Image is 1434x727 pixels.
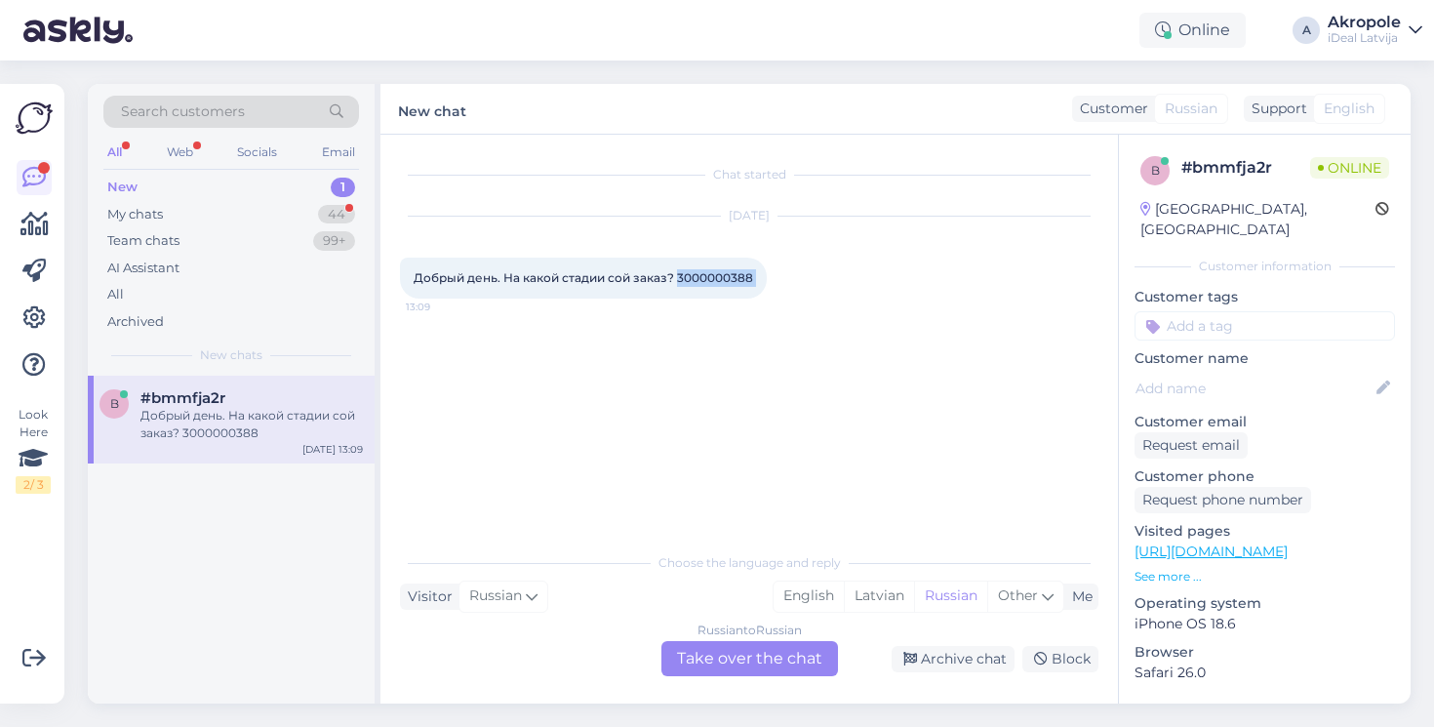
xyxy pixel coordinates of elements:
div: Block [1022,646,1098,672]
input: Add name [1135,378,1373,399]
span: 13:09 [406,300,479,314]
span: Search customers [121,101,245,122]
div: Russian [914,582,987,611]
div: 44 [318,205,355,224]
span: Other [998,586,1038,604]
p: Browser [1135,642,1395,663]
div: # bmmfja2r [1181,156,1310,180]
a: AkropoleiDeal Latvija [1328,15,1422,46]
div: Customer information [1135,258,1395,275]
img: Askly Logo [16,100,53,137]
div: New [107,178,138,197]
span: b [1151,163,1160,178]
div: Archive chat [892,646,1015,672]
a: [URL][DOMAIN_NAME] [1135,543,1288,560]
div: [GEOGRAPHIC_DATA], [GEOGRAPHIC_DATA] [1140,199,1375,240]
div: AI Assistant [107,259,179,278]
p: Customer email [1135,412,1395,432]
div: Latvian [844,582,914,611]
p: Customer name [1135,348,1395,369]
div: Team chats [107,231,179,251]
div: Choose the language and reply [400,554,1098,572]
div: Support [1244,99,1307,119]
p: See more ... [1135,568,1395,586]
div: Extra [1135,703,1395,720]
div: Chat started [400,166,1098,183]
div: Online [1139,13,1246,48]
span: Online [1310,157,1389,179]
p: Customer tags [1135,287,1395,307]
p: Customer phone [1135,466,1395,487]
div: All [107,285,124,304]
div: Me [1064,586,1093,607]
div: Akropole [1328,15,1401,30]
span: Russian [1165,99,1217,119]
div: Socials [233,140,281,165]
div: 1 [331,178,355,197]
span: Добрый день. На какой стадии сой заказ? 3000000388 [414,270,753,285]
p: Visited pages [1135,521,1395,542]
div: Take over the chat [661,641,838,676]
p: Operating system [1135,593,1395,614]
span: #bmmfja2r [140,389,225,407]
span: Russian [469,586,522,607]
div: iDeal Latvija [1328,30,1401,46]
div: Добрый день. На какой стадии сой заказ? 3000000388 [140,407,363,442]
p: Safari 26.0 [1135,663,1395,683]
div: Request email [1135,432,1248,459]
span: b [110,396,119,411]
p: iPhone OS 18.6 [1135,614,1395,634]
div: All [103,140,126,165]
input: Add a tag [1135,311,1395,341]
span: New chats [200,346,262,364]
div: A [1293,17,1320,44]
div: Request phone number [1135,487,1311,513]
div: 2 / 3 [16,476,51,494]
div: Look Here [16,406,51,494]
div: Customer [1072,99,1148,119]
div: Archived [107,312,164,332]
div: 99+ [313,231,355,251]
div: English [774,582,844,611]
label: New chat [398,96,466,122]
div: Russian to Russian [697,622,802,639]
div: Visitor [400,586,453,607]
span: English [1324,99,1374,119]
div: My chats [107,205,163,224]
div: Web [163,140,197,165]
div: [DATE] 13:09 [302,442,363,457]
div: [DATE] [400,207,1098,224]
div: Email [318,140,359,165]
